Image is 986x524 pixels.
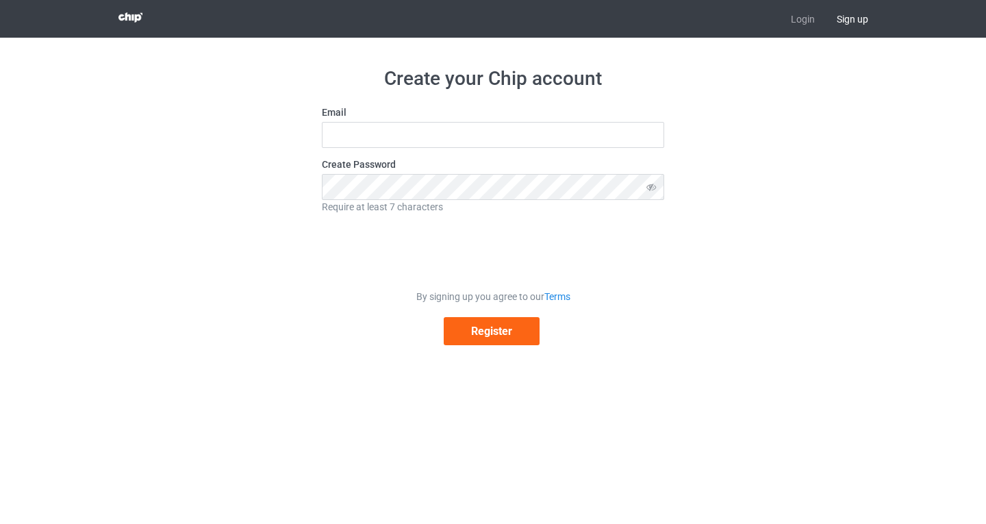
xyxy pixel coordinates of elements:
[322,66,664,91] h1: Create your Chip account
[322,200,664,214] div: Require at least 7 characters
[322,290,664,303] div: By signing up you agree to our
[544,291,570,302] a: Terms
[389,223,597,277] iframe: reCAPTCHA
[322,158,664,171] label: Create Password
[444,317,540,345] button: Register
[118,12,142,23] img: 3d383065fc803cdd16c62507c020ddf8.png
[322,105,664,119] label: Email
